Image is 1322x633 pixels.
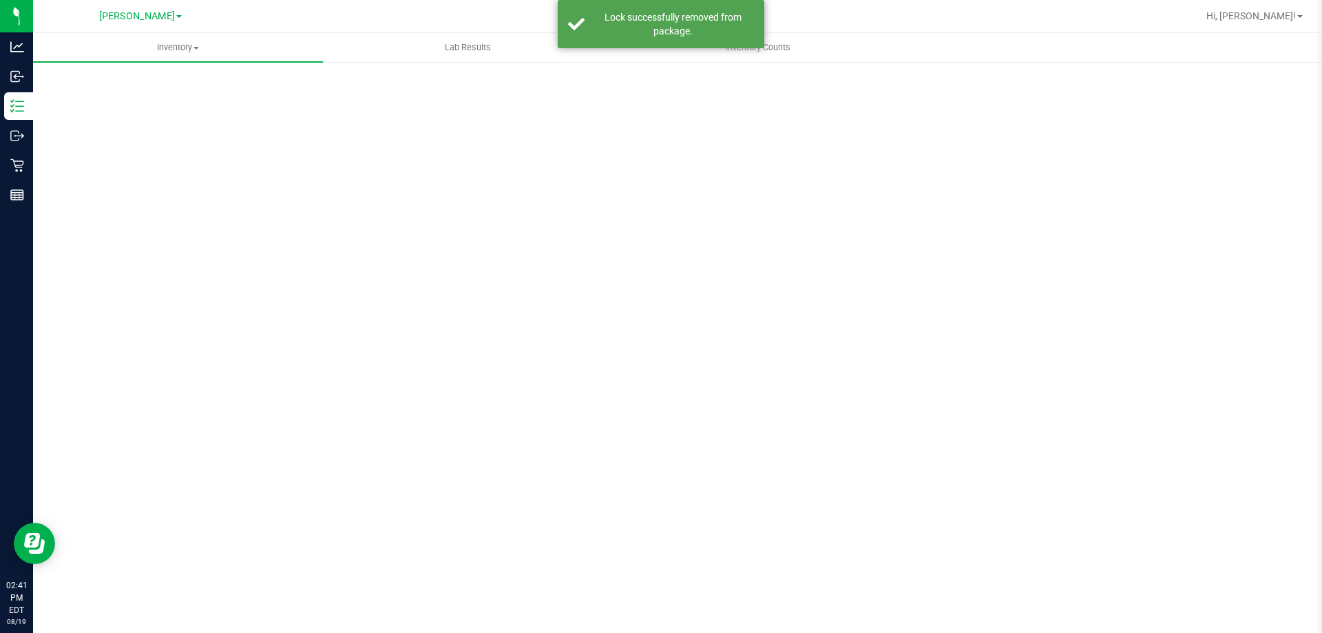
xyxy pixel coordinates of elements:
[6,616,27,627] p: 08/19
[10,158,24,172] inline-svg: Retail
[1206,10,1296,21] span: Hi, [PERSON_NAME]!
[10,129,24,143] inline-svg: Outbound
[6,579,27,616] p: 02:41 PM EDT
[33,41,323,54] span: Inventory
[323,33,613,62] a: Lab Results
[14,523,55,564] iframe: Resource center
[33,33,323,62] a: Inventory
[99,10,175,22] span: [PERSON_NAME]
[592,10,754,38] div: Lock successfully removed from package.
[10,188,24,202] inline-svg: Reports
[10,99,24,113] inline-svg: Inventory
[10,70,24,83] inline-svg: Inbound
[10,40,24,54] inline-svg: Analytics
[426,41,510,54] span: Lab Results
